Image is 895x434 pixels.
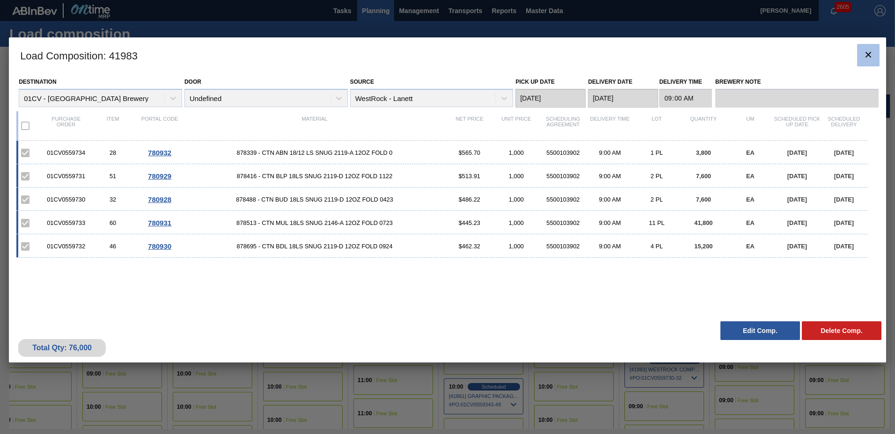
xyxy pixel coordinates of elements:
[834,243,854,250] span: [DATE]
[696,173,711,180] span: 7,600
[136,242,183,250] div: Go to Order
[540,219,587,226] div: 5500103902
[89,196,136,203] div: 32
[148,195,171,203] span: 780928
[446,116,493,136] div: Net Price
[136,172,183,180] div: Go to Order
[493,149,540,156] div: 1,000
[89,219,136,226] div: 60
[43,149,89,156] div: 01CV0559734
[184,79,201,85] label: Door
[350,79,374,85] label: Source
[43,173,89,180] div: 01CV0559731
[696,196,711,203] span: 7,600
[43,243,89,250] div: 01CV0559732
[633,243,680,250] div: 4 PL
[588,79,632,85] label: Delivery Date
[148,219,171,227] span: 780931
[19,79,56,85] label: Destination
[787,196,807,203] span: [DATE]
[633,196,680,203] div: 2 PL
[787,173,807,180] span: [DATE]
[89,243,136,250] div: 46
[694,219,712,226] span: 41,800
[148,172,171,180] span: 780929
[821,116,867,136] div: Scheduled Delivery
[43,196,89,203] div: 01CV0559730
[587,173,633,180] div: 9:00 AM
[183,219,446,226] span: 878513 - CTN MUL 18LS SNUG 2146-A 12OZ FOLD 0723
[43,116,89,136] div: Purchase order
[136,149,183,157] div: Go to Order
[802,321,881,340] button: Delete Comp.
[540,196,587,203] div: 5500103902
[787,149,807,156] span: [DATE]
[659,75,712,89] label: Delivery Time
[834,173,854,180] span: [DATE]
[515,89,586,108] input: mm/dd/yyyy
[148,242,171,250] span: 780930
[720,321,800,340] button: Edit Comp.
[587,116,633,136] div: Delivery Time
[446,219,493,226] div: $445.23
[493,196,540,203] div: 1,000
[183,116,446,136] div: Material
[746,149,755,156] span: EA
[587,196,633,203] div: 9:00 AM
[493,173,540,180] div: 1,000
[540,149,587,156] div: 5500103902
[787,219,807,226] span: [DATE]
[834,196,854,203] span: [DATE]
[774,116,821,136] div: Scheduled Pick up Date
[43,219,89,226] div: 01CV0559733
[183,196,446,203] span: 878488 - CTN BUD 18LS SNUG 2119-D 12OZ FOLD 0423
[587,243,633,250] div: 9:00 AM
[446,173,493,180] div: $513.91
[183,173,446,180] span: 878416 - CTN BLP 18LS SNUG 2119-D 12OZ FOLD 1122
[540,243,587,250] div: 5500103902
[694,243,712,250] span: 15,200
[633,173,680,180] div: 2 PL
[633,219,680,226] div: 11 PL
[136,195,183,203] div: Go to Order
[25,344,99,352] div: Total Qty: 76,000
[493,219,540,226] div: 1,000
[746,219,755,226] span: EA
[493,116,540,136] div: Unit Price
[446,149,493,156] div: $565.70
[727,116,774,136] div: UM
[696,149,711,156] span: 3,800
[515,79,555,85] label: Pick up Date
[136,219,183,227] div: Go to Order
[715,75,879,89] label: Brewery Note
[633,116,680,136] div: Lot
[633,149,680,156] div: 1 PL
[746,196,755,203] span: EA
[183,243,446,250] span: 878695 - CTN BDL 18LS SNUG 2119-D 12OZ FOLD 0924
[446,243,493,250] div: $462.32
[89,149,136,156] div: 28
[587,219,633,226] div: 9:00 AM
[9,37,886,73] h3: Load Composition : 41983
[588,89,658,108] input: mm/dd/yyyy
[680,116,727,136] div: Quantity
[746,173,755,180] span: EA
[587,149,633,156] div: 9:00 AM
[493,243,540,250] div: 1,000
[148,149,171,157] span: 780932
[746,243,755,250] span: EA
[787,243,807,250] span: [DATE]
[540,116,587,136] div: Scheduling Agreement
[136,116,183,136] div: Portal code
[89,173,136,180] div: 51
[540,173,587,180] div: 5500103902
[834,219,854,226] span: [DATE]
[446,196,493,203] div: $486.22
[183,149,446,156] span: 878339 - CTN ABN 18/12 LS SNUG 2119-A 12OZ FOLD 0
[89,116,136,136] div: Item
[834,149,854,156] span: [DATE]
